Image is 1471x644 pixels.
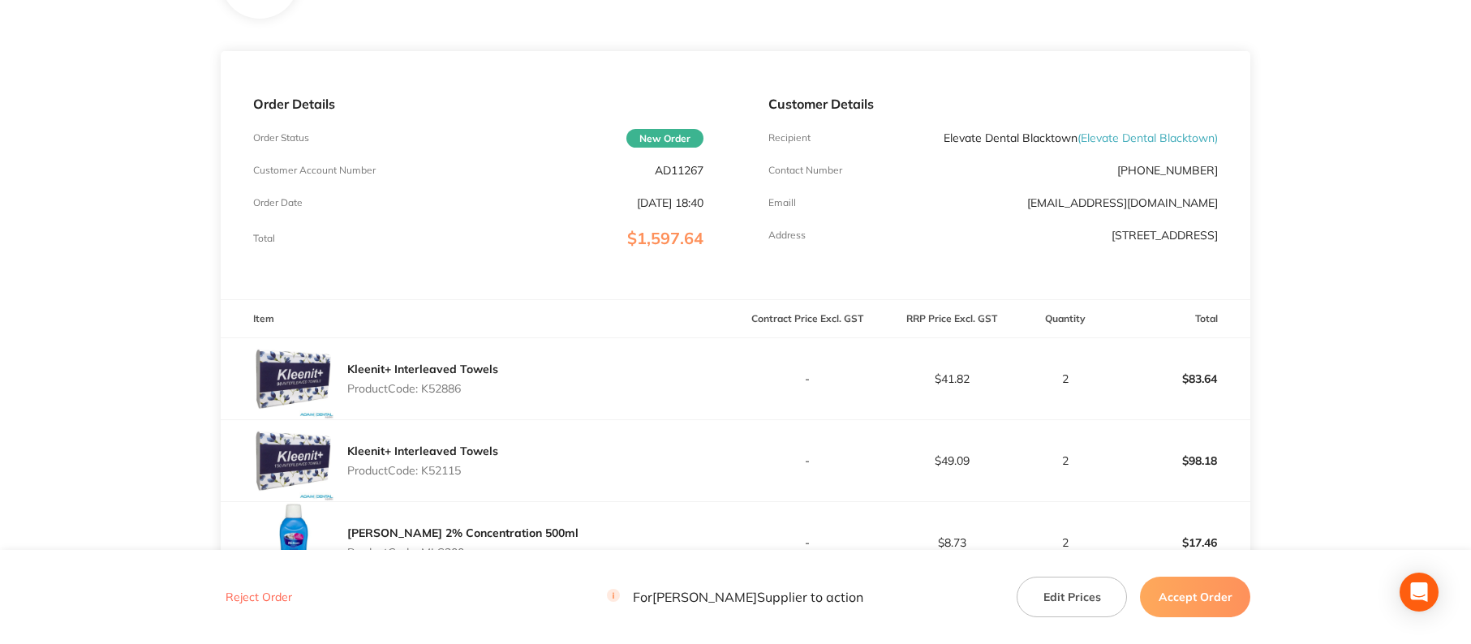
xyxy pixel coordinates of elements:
[347,546,579,559] p: Product Code: MLS200
[637,196,703,209] p: [DATE] 18:40
[1025,454,1106,467] p: 2
[607,590,863,605] p: For [PERSON_NAME] Supplier to action
[1025,536,1106,549] p: 2
[253,165,376,176] p: Customer Account Number
[347,526,579,540] a: [PERSON_NAME] 2% Concentration 500ml
[347,464,498,477] p: Product Code: K52115
[655,164,703,177] p: AD11267
[1117,164,1218,177] p: [PHONE_NUMBER]
[253,132,309,144] p: Order Status
[736,300,880,338] th: Contract Price Excl. GST
[626,129,703,148] span: New Order
[221,590,297,605] button: Reject Order
[768,165,842,176] p: Contact Number
[253,502,334,583] img: OGpkbjZlcw
[1106,300,1250,338] th: Total
[253,338,334,419] img: OXNpanlieQ
[944,131,1218,144] p: Elevate Dental Blacktown
[253,97,703,111] p: Order Details
[880,454,1023,467] p: $49.09
[253,233,275,244] p: Total
[737,536,880,549] p: -
[768,132,811,144] p: Recipient
[880,372,1023,385] p: $41.82
[347,382,498,395] p: Product Code: K52886
[880,300,1024,338] th: RRP Price Excl. GST
[253,197,303,208] p: Order Date
[1024,300,1107,338] th: Quantity
[768,197,796,208] p: Emaill
[347,362,498,376] a: Kleenit+ Interleaved Towels
[1025,372,1106,385] p: 2
[768,230,806,241] p: Address
[880,536,1023,549] p: $8.73
[1140,577,1250,617] button: Accept Order
[737,372,880,385] p: -
[1107,359,1249,398] p: $83.64
[1077,131,1218,145] span: ( Elevate Dental Blacktown )
[253,420,334,501] img: MjA0d2tncg
[1027,195,1218,210] a: [EMAIL_ADDRESS][DOMAIN_NAME]
[768,97,1219,111] p: Customer Details
[221,300,736,338] th: Item
[627,228,703,248] span: $1,597.64
[1112,229,1218,242] p: [STREET_ADDRESS]
[347,444,498,458] a: Kleenit+ Interleaved Towels
[1107,441,1249,480] p: $98.18
[1107,523,1249,562] p: $17.46
[1400,573,1439,612] div: Open Intercom Messenger
[737,454,880,467] p: -
[1017,577,1127,617] button: Edit Prices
